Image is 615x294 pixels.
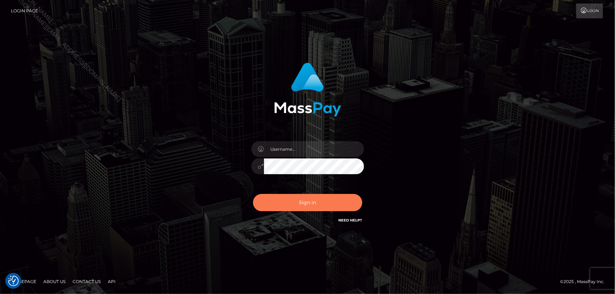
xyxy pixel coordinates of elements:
img: MassPay Login [274,63,341,117]
button: Consent Preferences [8,276,19,286]
a: Login [576,4,603,18]
img: Revisit consent button [8,276,19,286]
input: Username... [264,141,364,157]
a: Need Help? [339,218,362,223]
a: About Us [41,276,68,287]
button: Sign in [253,194,362,211]
div: © 2025 , MassPay Inc. [560,278,610,286]
a: API [105,276,118,287]
a: Login Page [11,4,38,18]
a: Homepage [8,276,39,287]
a: Contact Us [70,276,104,287]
